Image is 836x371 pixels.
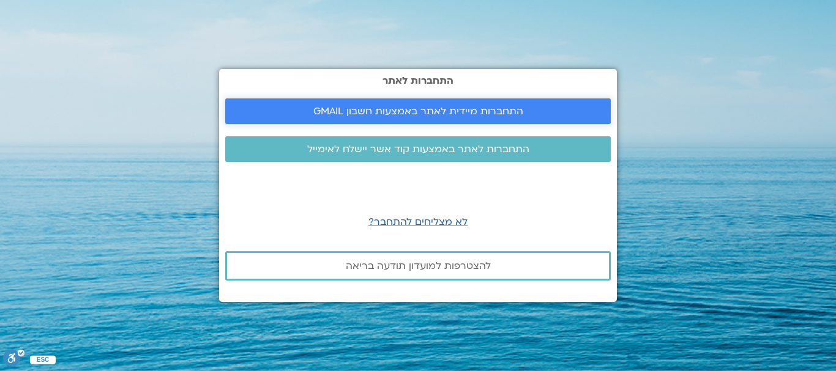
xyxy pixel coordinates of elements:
[225,75,611,86] h2: התחברות לאתר
[307,144,529,155] span: התחברות לאתר באמצעות קוד אשר יישלח לאימייל
[346,260,491,271] span: להצטרפות למועדון תודעה בריאה
[225,98,611,124] a: התחברות מיידית לאתר באמצעות חשבון GMAIL
[313,106,523,117] span: התחברות מיידית לאתר באמצעות חשבון GMAIL
[225,136,611,162] a: התחברות לאתר באמצעות קוד אשר יישלח לאימייל
[368,215,468,229] a: לא מצליחים להתחבר?
[225,251,611,281] a: להצטרפות למועדון תודעה בריאה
